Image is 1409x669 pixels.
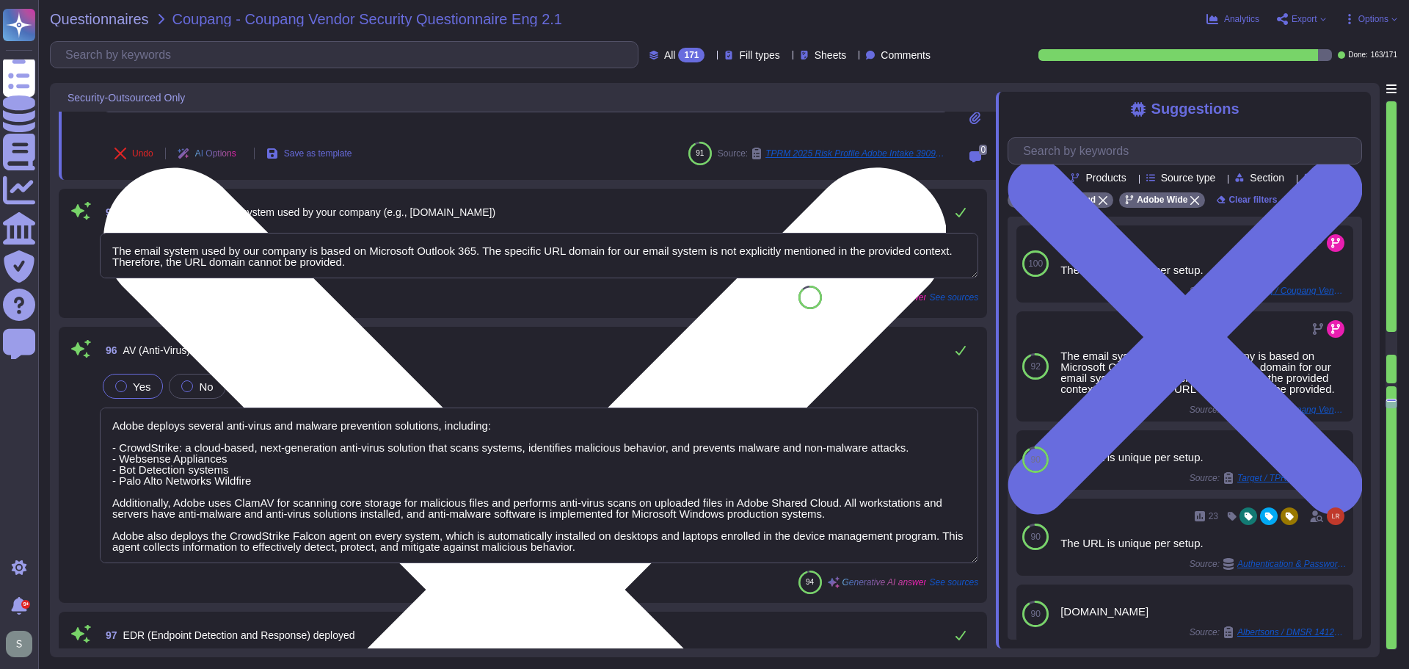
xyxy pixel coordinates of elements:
span: 163 / 171 [1371,51,1397,59]
span: Security-Outsourced Only [68,93,185,103]
span: 87 [806,293,814,301]
span: Comments [881,50,931,60]
span: 90 [1030,532,1040,541]
input: Search by keywords [58,42,638,68]
img: user [1327,507,1344,525]
textarea: Adobe deploys several anti-virus and malware prevention solutions, including: - CrowdStrike: a cl... [100,408,978,563]
input: Search by keywords [1016,138,1361,164]
span: 100 [1028,259,1043,268]
span: 91 [696,149,704,157]
span: 90 [1030,455,1040,464]
textarea: The email system used by our company is based on Microsoft Outlook 365. The specific URL domain f... [100,233,978,278]
span: Source: [1190,626,1347,638]
span: All [664,50,676,60]
span: Done: [1348,51,1368,59]
button: user [3,628,43,660]
span: Coupang - Coupang Vendor Security Questionnaire Eng 2.1 [172,12,562,26]
span: See sources [929,293,978,302]
span: Questionnaires [50,12,149,26]
span: 90 [1030,610,1040,618]
img: user [6,631,32,657]
span: Albertsons / DMSR 14127 ABS InfoSec Vendor Assessment Questionnaire V1.9 [1237,628,1347,637]
span: Sheets [815,50,847,60]
span: Fill types [739,50,779,60]
button: Analytics [1206,13,1259,25]
span: 96 [100,345,117,355]
span: 95 [100,207,117,217]
div: 171 [678,48,704,62]
span: Analytics [1224,15,1259,23]
span: Export [1292,15,1317,23]
span: See sources [929,578,978,587]
span: 94 [806,578,814,586]
div: [DOMAIN_NAME] [1060,606,1347,617]
span: 0 [979,145,987,155]
span: 92 [1030,362,1040,371]
span: Options [1358,15,1388,23]
span: 97 [100,630,117,640]
div: 9+ [21,600,30,609]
